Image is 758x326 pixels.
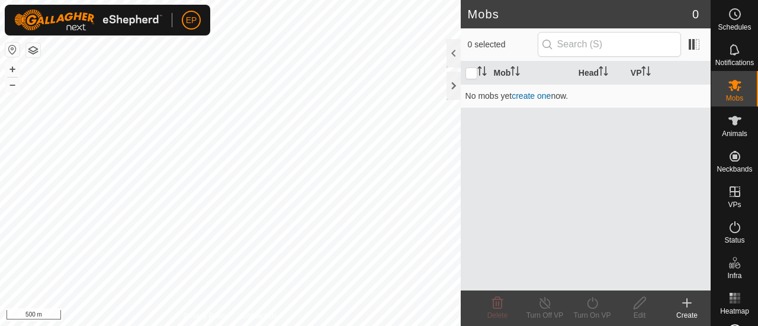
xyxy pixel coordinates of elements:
[184,311,228,321] a: Privacy Policy
[512,91,551,101] a: create one
[715,59,754,66] span: Notifications
[186,14,197,27] span: EP
[489,62,574,85] th: Mob
[461,84,711,108] td: No mobs yet now.
[538,32,681,57] input: Search (S)
[5,43,20,57] button: Reset Map
[692,5,699,23] span: 0
[728,201,741,208] span: VPs
[663,310,711,321] div: Create
[5,78,20,92] button: –
[724,237,744,244] span: Status
[616,310,663,321] div: Edit
[599,68,608,78] p-sorticon: Activate to sort
[574,62,626,85] th: Head
[468,7,692,21] h2: Mobs
[727,272,741,279] span: Infra
[510,68,520,78] p-sorticon: Activate to sort
[5,62,20,76] button: +
[722,130,747,137] span: Animals
[26,43,40,57] button: Map Layers
[641,68,651,78] p-sorticon: Activate to sort
[626,62,711,85] th: VP
[720,308,749,315] span: Heatmap
[242,311,277,321] a: Contact Us
[487,311,508,319] span: Delete
[568,310,616,321] div: Turn On VP
[14,9,162,31] img: Gallagher Logo
[468,38,538,51] span: 0 selected
[718,24,751,31] span: Schedules
[477,68,487,78] p-sorticon: Activate to sort
[726,95,743,102] span: Mobs
[521,310,568,321] div: Turn Off VP
[717,166,752,173] span: Neckbands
